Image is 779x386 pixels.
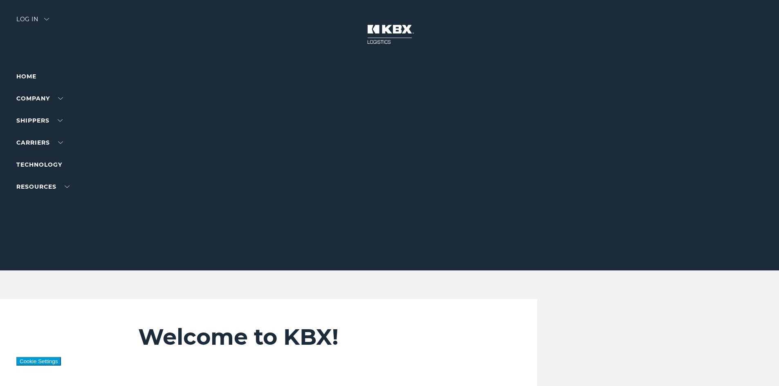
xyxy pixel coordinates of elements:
[16,95,63,102] a: Company
[16,117,63,124] a: SHIPPERS
[16,161,62,168] a: Technology
[359,16,420,52] img: kbx logo
[16,73,36,80] a: Home
[16,16,49,28] div: Log in
[138,324,489,350] h2: Welcome to KBX!
[16,357,61,366] button: Cookie Settings
[16,139,63,146] a: Carriers
[44,18,49,20] img: arrow
[16,183,70,190] a: RESOURCES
